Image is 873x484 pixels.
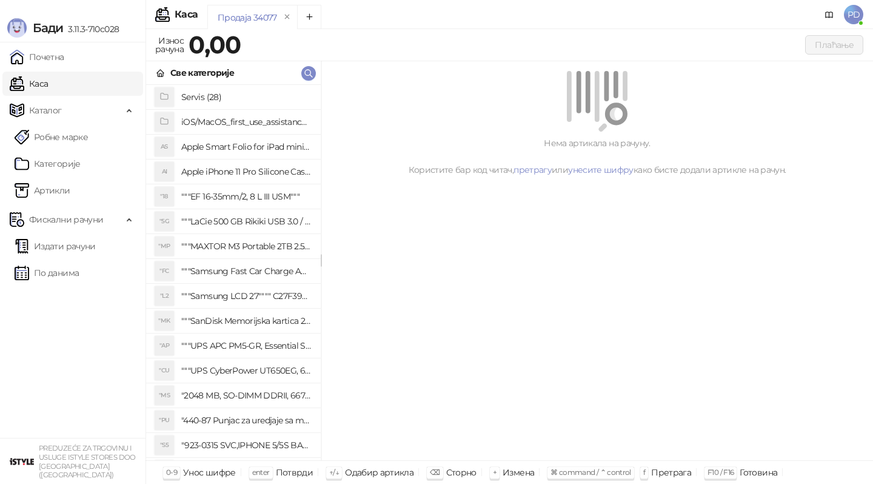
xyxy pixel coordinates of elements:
h4: iOS/MacOS_first_use_assistance (4) [181,112,311,132]
small: PREDUZEĆE ZA TRGOVINU I USLUGE ISTYLE STORES DOO [GEOGRAPHIC_DATA] ([GEOGRAPHIC_DATA]) [39,444,136,479]
span: Фискални рачуни [29,207,103,232]
div: "18 [155,187,174,206]
div: "MS [155,386,174,405]
span: ⌫ [430,468,440,477]
div: Потврди [276,465,313,480]
div: Измена [503,465,534,480]
h4: "440-87 Punjac za uredjaje sa micro USB portom 4/1, Stand." [181,411,311,430]
h4: """UPS CyberPower UT650EG, 650VA/360W , line-int., s_uko, desktop""" [181,361,311,380]
div: "MK [155,311,174,331]
div: Готовина [740,465,777,480]
span: PD [844,5,863,24]
a: Робне марке [15,125,88,149]
div: Претрага [651,465,691,480]
div: Продаја 34077 [218,11,277,24]
a: ArtikliАртикли [15,178,70,203]
h4: """MAXTOR M3 Portable 2TB 2.5"""" crni eksterni hard disk HX-M201TCB/GM""" [181,237,311,256]
div: "AP [155,336,174,355]
a: Каса [10,72,48,96]
div: AS [155,137,174,156]
h4: """UPS APC PM5-GR, Essential Surge Arrest,5 utic_nica""" [181,336,311,355]
div: "MP [155,237,174,256]
h4: "2048 MB, SO-DIMM DDRII, 667 MHz, Napajanje 1,8 0,1 V, Latencija CL5" [181,386,311,405]
div: Каса [175,10,198,19]
span: ⌘ command / ⌃ control [550,468,631,477]
div: "PU [155,411,174,430]
div: "L2 [155,286,174,306]
h4: Servis (28) [181,87,311,107]
img: 64x64-companyLogo-77b92cf4-9946-4f36-9751-bf7bb5fd2c7d.png [10,449,34,474]
div: Унос шифре [183,465,236,480]
div: "S5 [155,435,174,455]
h4: """LaCie 500 GB Rikiki USB 3.0 / Ultra Compact & Resistant aluminum / USB 3.0 / 2.5""""""" [181,212,311,231]
div: AI [155,162,174,181]
div: Одабир артикла [345,465,413,480]
div: "5G [155,212,174,231]
span: F10 / F16 [707,468,734,477]
a: Документација [820,5,839,24]
strong: 0,00 [189,30,241,59]
a: По данима [15,261,79,285]
a: Почетна [10,45,64,69]
button: remove [279,12,295,22]
span: + [493,468,497,477]
div: "CU [155,361,174,380]
a: Издати рачуни [15,234,96,258]
span: ↑/↓ [329,468,339,477]
a: претрагу [513,164,552,175]
button: Плаћање [805,35,863,55]
span: Бади [33,21,63,35]
h4: """Samsung Fast Car Charge Adapter, brzi auto punja_, boja crna""" [181,261,311,281]
div: Све категорије [170,66,234,79]
div: Сторно [446,465,477,480]
span: enter [252,468,270,477]
a: унесите шифру [568,164,634,175]
h4: """Samsung LCD 27"""" C27F390FHUXEN""" [181,286,311,306]
div: Нема артикала на рачуну. Користите бар код читач, или како бисте додали артикле на рачун. [336,136,858,176]
button: Add tab [297,5,321,29]
span: 0-9 [166,468,177,477]
h4: """EF 16-35mm/2, 8 L III USM""" [181,187,311,206]
div: grid [146,85,321,460]
h4: Apple Smart Folio for iPad mini (A17 Pro) - Sage [181,137,311,156]
span: Каталог [29,98,62,123]
span: 3.11.3-710c028 [63,24,119,35]
div: "FC [155,261,174,281]
h4: "923-0315 SVC,IPHONE 5/5S BATTERY REMOVAL TRAY Držač za iPhone sa kojim se otvara display [181,435,311,455]
h4: Apple iPhone 11 Pro Silicone Case - Black [181,162,311,181]
a: Категорије [15,152,81,176]
h4: """SanDisk Memorijska kartica 256GB microSDXC sa SD adapterom SDSQXA1-256G-GN6MA - Extreme PLUS, ... [181,311,311,331]
img: Logo [7,18,27,38]
div: Износ рачуна [153,33,186,57]
span: f [643,468,645,477]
